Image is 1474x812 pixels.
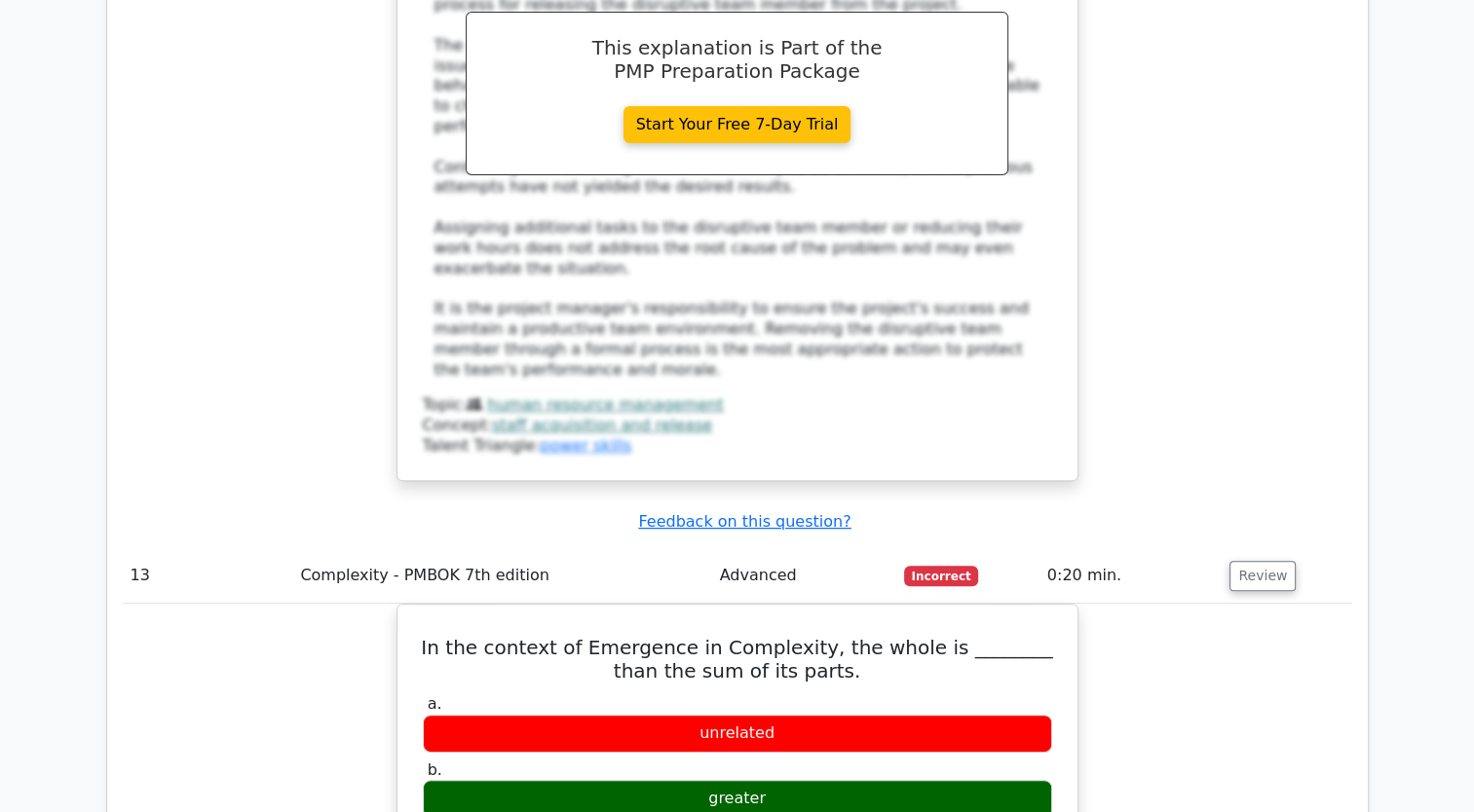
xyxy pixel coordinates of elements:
div: Talent Triangle: [423,395,1052,456]
a: staff acquisition and release [492,416,712,434]
span: b. [428,760,442,779]
a: Start Your Free 7-Day Trial [624,106,851,143]
div: unrelated [423,715,1052,753]
a: power skills [540,436,631,455]
a: human resource management [487,395,723,414]
td: Complexity - PMBOK 7th edition [292,548,711,604]
td: 13 [123,548,293,604]
a: Feedback on this question? [638,512,850,531]
span: a. [428,694,442,713]
td: Advanced [712,548,896,604]
button: Review [1229,561,1296,591]
td: 0:20 min. [1039,548,1223,604]
div: Concept: [423,416,1052,436]
div: Topic: [423,395,1052,416]
span: Incorrect [904,566,979,585]
h5: In the context of Emergence in Complexity, the whole is ________ than the sum of its parts. [421,636,1054,683]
